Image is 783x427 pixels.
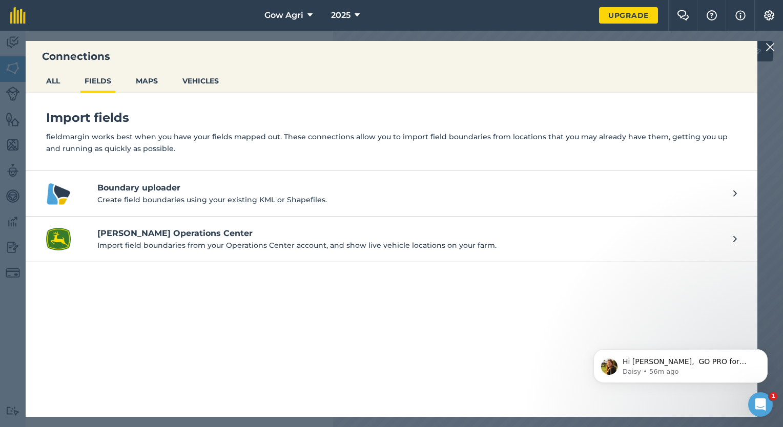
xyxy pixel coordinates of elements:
[178,71,223,91] button: VEHICLES
[46,227,71,251] img: John Deere Operations Center logo
[264,9,303,22] span: Gow Agri
[42,71,64,91] button: ALL
[46,110,737,126] h4: Import fields
[331,9,351,22] span: 2025
[97,194,723,205] p: Create field boundaries using your existing KML or Shapefiles.
[97,182,723,194] h4: Boundary uploader
[45,39,177,49] p: Message from Daisy, sent 56m ago
[132,71,162,91] button: MAPS
[46,181,71,206] img: Boundary uploader logo
[769,392,777,400] span: 1
[10,7,26,24] img: fieldmargin Logo
[763,10,775,20] img: A cog icon
[578,328,783,399] iframe: Intercom notifications message
[748,392,773,417] iframe: Intercom live chat
[45,30,177,211] span: Hi [PERSON_NAME], GO PRO for less 🎉 Sign up via our website in your first 14 days to save 25%. Up...
[80,71,115,91] button: FIELDS
[599,7,658,24] a: Upgrade
[26,171,757,217] a: Boundary uploader logoBoundary uploaderCreate field boundaries using your existing KML or Shapefi...
[766,41,775,53] img: svg+xml;base64,PHN2ZyB4bWxucz0iaHR0cDovL3d3dy53My5vcmcvMjAwMC9zdmciIHdpZHRoPSIyMiIgaGVpZ2h0PSIzMC...
[46,131,737,154] p: fieldmargin works best when you have your fields mapped out. These connections allow you to impor...
[677,10,689,20] img: Two speech bubbles overlapping with the left bubble in the forefront
[97,240,723,251] p: Import field boundaries from your Operations Center account, and show live vehicle locations on y...
[26,49,757,63] h3: Connections
[26,217,757,262] a: John Deere Operations Center logo[PERSON_NAME] Operations CenterImport field boundaries from your...
[706,10,718,20] img: A question mark icon
[97,227,723,240] h4: [PERSON_NAME] Operations Center
[735,9,746,22] img: svg+xml;base64,PHN2ZyB4bWxucz0iaHR0cDovL3d3dy53My5vcmcvMjAwMC9zdmciIHdpZHRoPSIxNyIgaGVpZ2h0PSIxNy...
